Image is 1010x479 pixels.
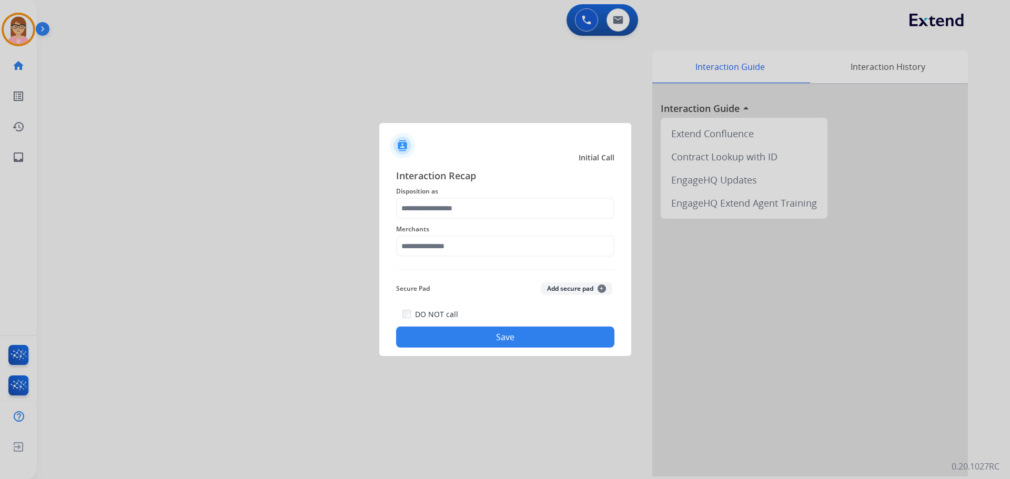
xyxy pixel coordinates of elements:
[396,282,430,295] span: Secure Pad
[396,168,614,185] span: Interaction Recap
[396,269,614,270] img: contact-recap-line.svg
[952,460,999,473] p: 0.20.1027RC
[579,152,614,163] span: Initial Call
[396,327,614,348] button: Save
[390,133,415,158] img: contactIcon
[541,282,612,295] button: Add secure pad+
[396,185,614,198] span: Disposition as
[396,223,614,236] span: Merchants
[598,284,606,293] span: +
[415,309,458,320] label: DO NOT call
